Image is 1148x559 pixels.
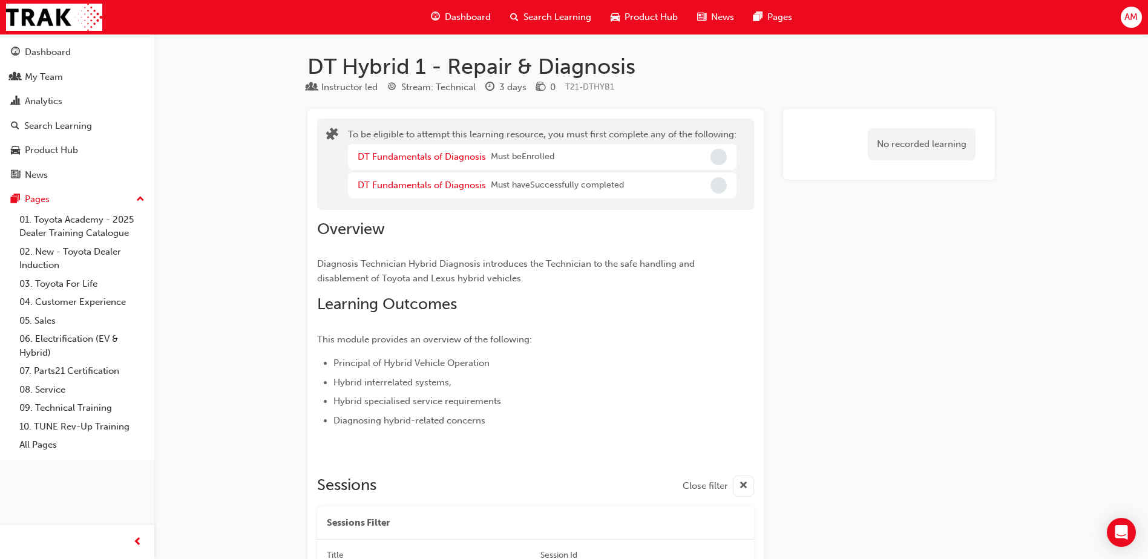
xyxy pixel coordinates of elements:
[401,80,476,94] div: Stream: Technical
[445,10,491,24] span: Dashboard
[317,220,385,238] span: Overview
[711,10,734,24] span: News
[11,72,20,83] span: people-icon
[687,5,744,30] a: news-iconNews
[500,5,601,30] a: search-iconSearch Learning
[536,80,556,95] div: Price
[625,10,678,24] span: Product Hub
[5,115,149,137] a: Search Learning
[307,80,378,95] div: Type
[317,476,376,497] h2: Sessions
[15,243,149,275] a: 02. New - Toyota Dealer Induction
[348,128,736,201] div: To be eligible to attempt this learning resource, you must first complete any of the following:
[11,96,20,107] span: chart-icon
[333,377,451,388] span: Hybrid interrelated systems,
[15,312,149,330] a: 05. Sales
[25,192,50,206] div: Pages
[358,180,486,191] a: DT Fundamentals of Diagnosis
[387,80,476,95] div: Stream
[565,82,614,92] span: Learning resource code
[11,170,20,181] span: news-icon
[136,192,145,208] span: up-icon
[5,188,149,211] button: Pages
[24,119,92,133] div: Search Learning
[15,362,149,381] a: 07. Parts21 Certification
[5,164,149,186] a: News
[25,143,78,157] div: Product Hub
[11,47,20,58] span: guage-icon
[1124,10,1138,24] span: AM
[753,10,763,25] span: pages-icon
[15,275,149,293] a: 03. Toyota For Life
[333,358,490,368] span: Principal of Hybrid Vehicle Operation
[1121,7,1142,28] button: AM
[431,10,440,25] span: guage-icon
[611,10,620,25] span: car-icon
[744,5,802,30] a: pages-iconPages
[133,535,142,550] span: prev-icon
[523,10,591,24] span: Search Learning
[327,516,390,530] span: Sessions Filter
[25,168,48,182] div: News
[491,150,554,164] span: Must be Enrolled
[317,295,457,313] span: Learning Outcomes
[15,381,149,399] a: 08. Service
[5,41,149,64] a: Dashboard
[5,66,149,88] a: My Team
[317,258,697,284] span: Diagnosis Technician Hybrid Diagnosis introduces the Technician to the safe handling and disablem...
[697,10,706,25] span: news-icon
[491,178,624,192] span: Must have Successfully completed
[358,151,486,162] a: DT Fundamentals of Diagnosis
[15,293,149,312] a: 04. Customer Experience
[550,80,556,94] div: 0
[307,53,995,80] h1: DT Hybrid 1 - Repair & Diagnosis
[25,70,63,84] div: My Team
[739,479,748,494] span: cross-icon
[333,396,501,407] span: Hybrid specialised service requirements
[1107,518,1136,547] div: Open Intercom Messenger
[485,80,526,95] div: Duration
[601,5,687,30] a: car-iconProduct Hub
[710,149,727,165] span: Incomplete
[387,82,396,93] span: target-icon
[5,90,149,113] a: Analytics
[307,82,317,93] span: learningResourceType_INSTRUCTOR_LED-icon
[15,417,149,436] a: 10. TUNE Rev-Up Training
[5,39,149,188] button: DashboardMy TeamAnalyticsSearch LearningProduct HubNews
[11,145,20,156] span: car-icon
[710,177,727,194] span: Incomplete
[15,436,149,454] a: All Pages
[536,82,545,93] span: money-icon
[15,211,149,243] a: 01. Toyota Academy - 2025 Dealer Training Catalogue
[421,5,500,30] a: guage-iconDashboard
[767,10,792,24] span: Pages
[25,45,71,59] div: Dashboard
[15,330,149,362] a: 06. Electrification (EV & Hybrid)
[683,476,754,497] button: Close filter
[321,80,378,94] div: Instructor led
[25,94,62,108] div: Analytics
[11,194,20,205] span: pages-icon
[317,334,532,345] span: This module provides an overview of the following:
[510,10,519,25] span: search-icon
[333,415,485,426] span: Diagnosing hybrid-related concerns
[499,80,526,94] div: 3 days
[868,128,976,160] div: No recorded learning
[6,4,102,31] img: Trak
[485,82,494,93] span: clock-icon
[326,129,338,143] span: puzzle-icon
[15,399,149,417] a: 09. Technical Training
[11,121,19,132] span: search-icon
[5,139,149,162] a: Product Hub
[683,479,728,493] span: Close filter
